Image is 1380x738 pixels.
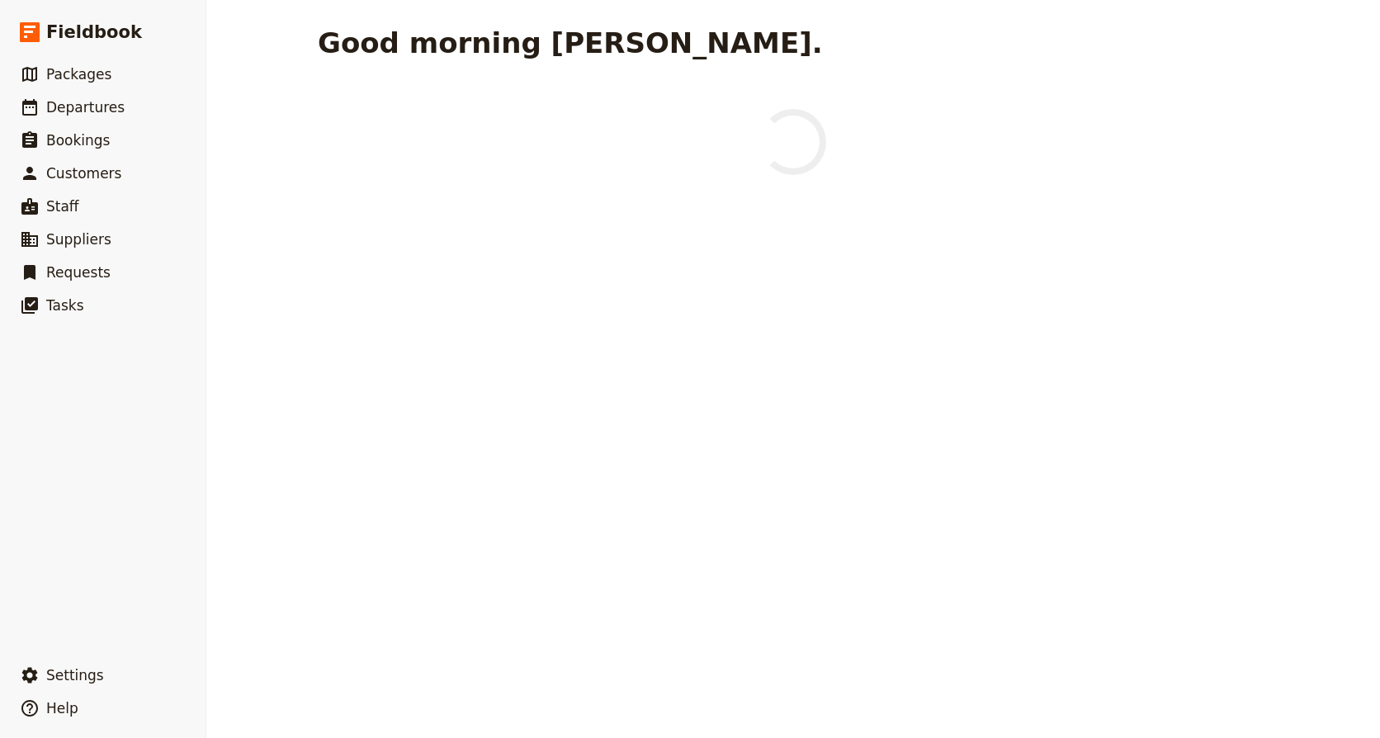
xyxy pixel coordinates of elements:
[318,26,823,59] h1: Good morning [PERSON_NAME].
[46,66,111,83] span: Packages
[46,297,84,314] span: Tasks
[46,132,110,149] span: Bookings
[46,99,125,116] span: Departures
[46,231,111,248] span: Suppliers
[46,700,78,717] span: Help
[46,20,142,45] span: Fieldbook
[46,198,79,215] span: Staff
[46,165,121,182] span: Customers
[46,264,111,281] span: Requests
[46,667,104,684] span: Settings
